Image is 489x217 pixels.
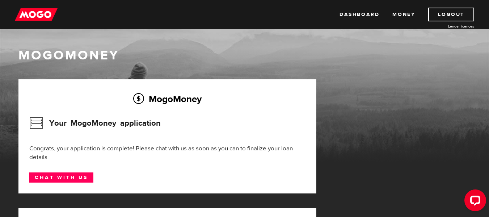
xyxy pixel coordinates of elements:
a: Chat with us [29,172,93,183]
div: Congrats, your application is complete! Please chat with us as soon as you can to finalize your l... [29,144,305,162]
h3: Your MogoMoney application [29,114,161,133]
a: Dashboard [340,8,379,21]
a: Logout [428,8,474,21]
h1: MogoMoney [18,48,471,63]
img: mogo_logo-11ee424be714fa7cbb0f0f49df9e16ec.png [15,8,58,21]
h2: MogoMoney [29,91,305,107]
iframe: LiveChat chat widget [459,187,489,217]
a: Lender licences [420,24,474,29]
a: Money [392,8,415,21]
